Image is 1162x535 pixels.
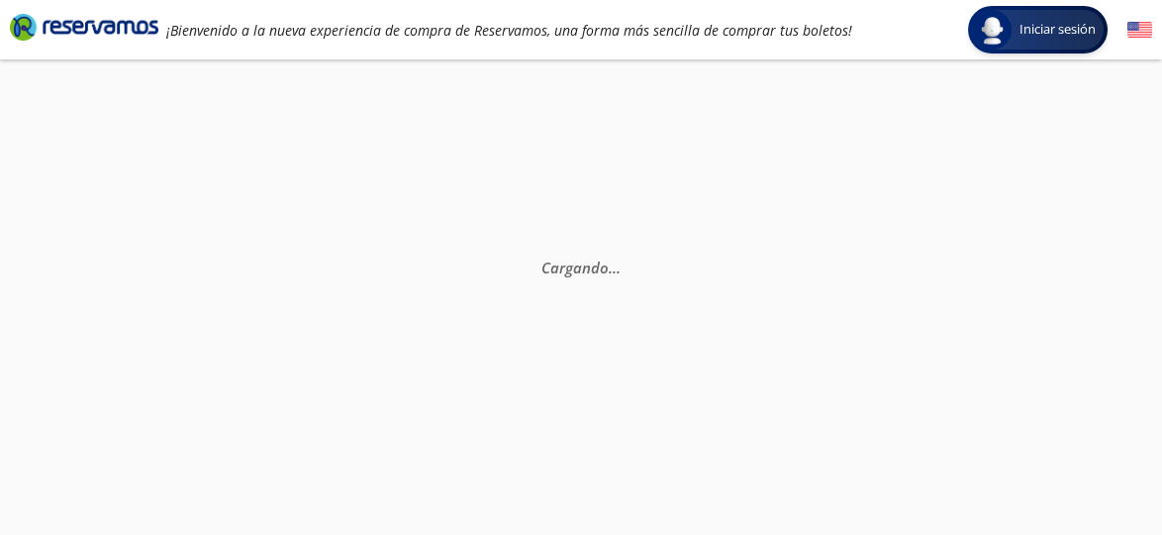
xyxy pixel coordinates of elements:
span: . [613,258,617,277]
em: ¡Bienvenido a la nueva experiencia de compra de Reservamos, una forma más sencilla de comprar tus... [166,21,852,40]
button: English [1127,18,1152,43]
a: Brand Logo [10,12,158,48]
span: . [617,258,621,277]
em: Cargando [541,258,621,277]
i: Brand Logo [10,12,158,42]
span: Iniciar sesión [1012,20,1104,40]
span: . [609,258,613,277]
